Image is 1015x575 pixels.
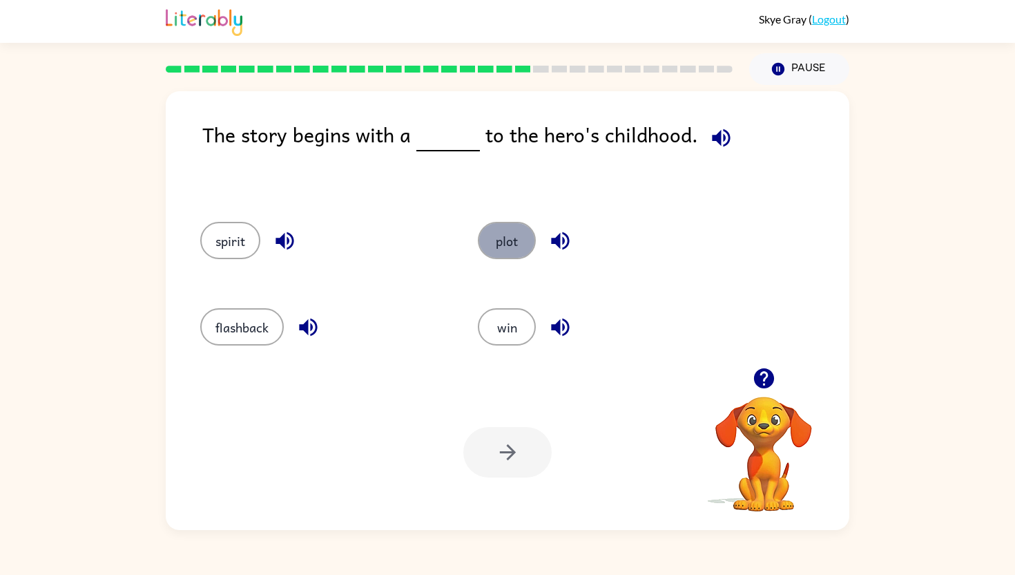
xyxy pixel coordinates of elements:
a: Logout [812,12,846,26]
img: Literably [166,6,242,36]
button: win [478,308,536,346]
span: Skye Gray [759,12,809,26]
button: plot [478,222,536,259]
button: flashback [200,308,284,346]
button: Pause [749,53,849,85]
div: ( ) [759,12,849,26]
div: The story begins with a to the hero's childhood. [202,119,849,194]
button: spirit [200,222,260,259]
video: Your browser must support playing .mp4 files to use Literably. Please try using another browser. [695,375,833,513]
